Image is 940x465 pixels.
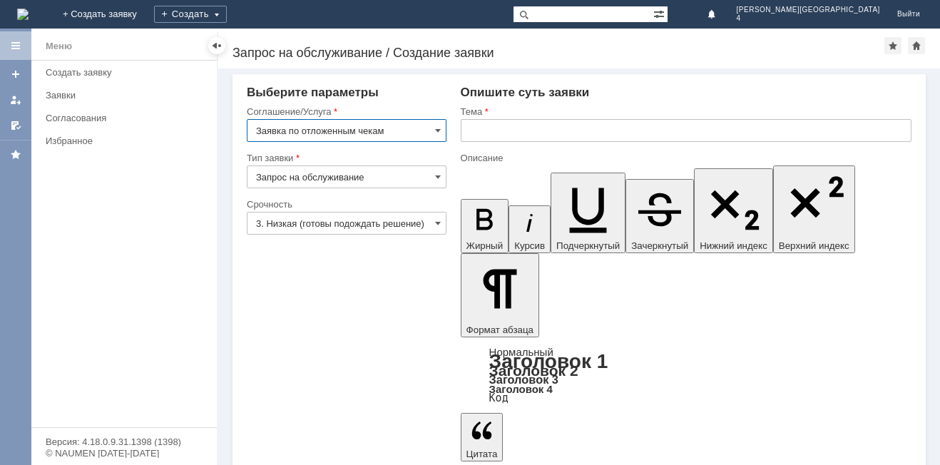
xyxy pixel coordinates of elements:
button: Зачеркнутый [625,179,694,253]
div: Срочность [247,200,444,209]
div: Формат абзаца [461,347,911,403]
span: Расширенный поиск [653,6,668,20]
a: Заголовок 2 [489,362,578,379]
div: Добавить в избранное [884,37,901,54]
div: Избранное [46,136,193,146]
a: Создать заявку [4,63,27,86]
button: Формат абзаца [461,253,539,337]
span: Верхний индекс [779,240,849,251]
span: Формат абзаца [466,325,533,335]
button: Верхний индекс [773,165,855,253]
a: Мои заявки [4,88,27,111]
div: Создать заявку [46,67,208,78]
div: Тип заявки [247,153,444,163]
div: Заявки [46,90,208,101]
div: Создать [154,6,227,23]
span: [PERSON_NAME][GEOGRAPHIC_DATA] [737,6,880,14]
a: Заголовок 4 [489,383,553,395]
span: Опишите суть заявки [461,86,590,99]
div: Сделать домашней страницей [908,37,925,54]
div: Запрос на обслуживание / Создание заявки [233,46,884,60]
div: Версия: 4.18.0.9.31.1398 (1398) [46,437,203,446]
button: Курсив [509,205,551,253]
a: Создать заявку [40,61,214,83]
div: © NAUMEN [DATE]-[DATE] [46,449,203,458]
a: Заголовок 1 [489,350,608,372]
a: Перейти на домашнюю страницу [17,9,29,20]
a: Мои согласования [4,114,27,137]
button: Жирный [461,199,509,253]
span: Цитата [466,449,498,459]
div: Описание [461,153,909,163]
a: Нормальный [489,346,553,358]
div: Согласования [46,113,208,123]
a: Заявки [40,84,214,106]
img: logo [17,9,29,20]
span: Курсив [514,240,545,251]
div: Меню [46,38,72,55]
span: Подчеркнутый [556,240,620,251]
span: 4 [737,14,880,23]
div: Соглашение/Услуга [247,107,444,116]
a: Код [489,392,509,404]
span: Зачеркнутый [631,240,688,251]
button: Нижний индекс [694,168,773,253]
span: Жирный [466,240,504,251]
span: Нижний индекс [700,240,767,251]
span: Выберите параметры [247,86,379,99]
a: Согласования [40,107,214,129]
div: Тема [461,107,909,116]
button: Цитата [461,413,504,461]
a: Заголовок 3 [489,373,558,386]
button: Подчеркнутый [551,173,625,253]
div: Скрыть меню [208,37,225,54]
